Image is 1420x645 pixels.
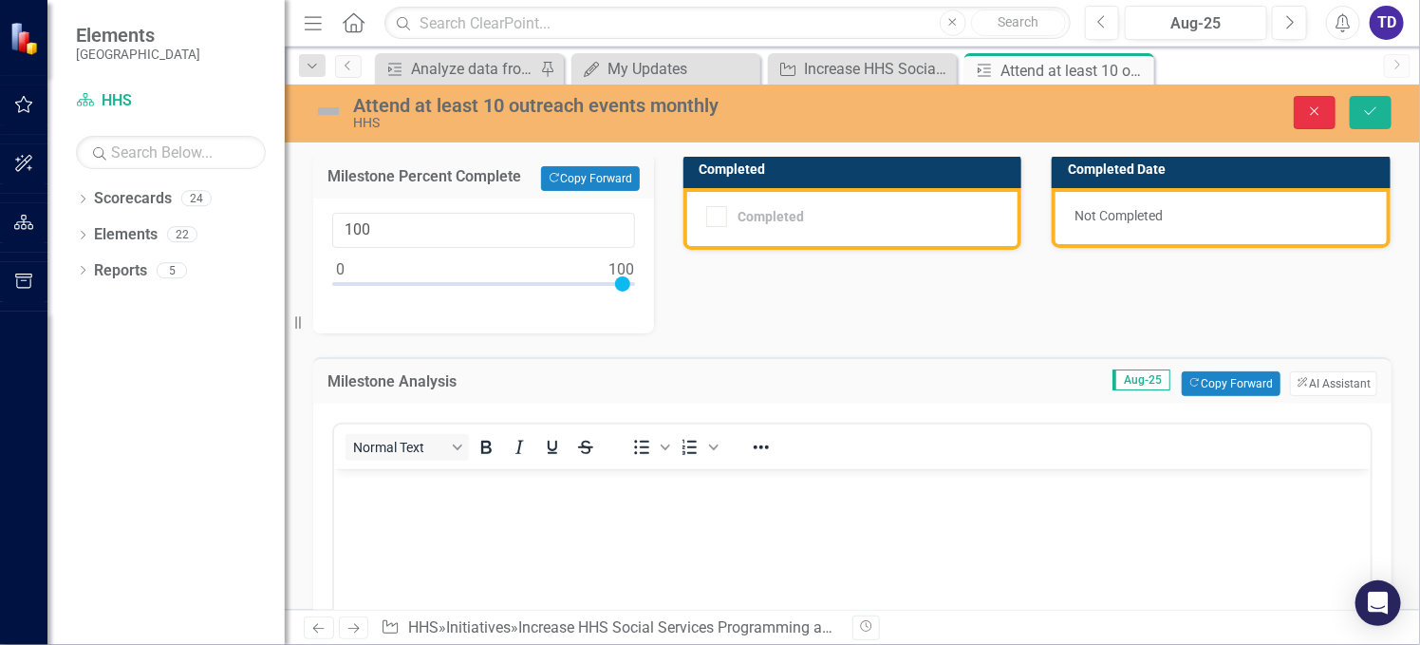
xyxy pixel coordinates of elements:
[76,24,200,47] span: Elements
[76,136,266,169] input: Search Below...
[1068,162,1381,177] h3: Completed Date
[971,9,1066,36] button: Search
[94,260,147,282] a: Reports
[503,434,535,461] button: Italic
[313,96,344,126] img: Not Defined
[327,168,528,185] h3: Milestone Percent Complete
[1370,6,1404,40] button: TD
[607,57,756,81] div: My Updates
[1000,59,1149,83] div: Attend at least 10 outreach events monthly
[353,440,446,455] span: Normal Text
[576,57,756,81] a: My Updates
[181,191,212,207] div: 24
[380,57,535,81] a: Analyze data from Q3 FY 25 to see trend
[536,434,569,461] button: Underline
[167,227,197,243] div: 22
[384,7,1070,40] input: Search ClearPoint...
[1290,371,1377,396] button: AI Assistant
[1182,371,1280,396] button: Copy Forward
[446,618,511,636] a: Initiatives
[1052,188,1391,248] div: Not Completed
[353,116,909,130] div: HHS
[804,57,952,81] div: Increase HHS Social Services Programming awareness
[327,373,671,390] h3: Milestone Analysis
[408,618,439,636] a: HHS
[570,434,602,461] button: Strikethrough
[1125,6,1267,40] button: Aug-25
[700,162,1013,177] h3: Completed
[518,618,886,636] a: Increase HHS Social Services Programming awareness
[626,434,673,461] div: Bullet list
[346,434,469,461] button: Block Normal Text
[1131,12,1261,35] div: Aug-25
[157,262,187,278] div: 5
[353,95,909,116] div: Attend at least 10 outreach events monthly
[998,14,1038,29] span: Search
[94,188,172,210] a: Scorecards
[381,617,838,639] div: » » »
[9,22,43,55] img: ClearPoint Strategy
[76,47,200,62] small: [GEOGRAPHIC_DATA]
[674,434,721,461] div: Numbered list
[541,166,639,191] button: Copy Forward
[745,434,777,461] button: Reveal or hide additional toolbar items
[411,57,535,81] div: Analyze data from Q3 FY 25 to see trend
[773,57,952,81] a: Increase HHS Social Services Programming awareness
[470,434,502,461] button: Bold
[76,90,266,112] a: HHS
[1355,580,1401,626] div: Open Intercom Messenger
[1112,370,1170,390] span: Aug-25
[94,224,158,246] a: Elements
